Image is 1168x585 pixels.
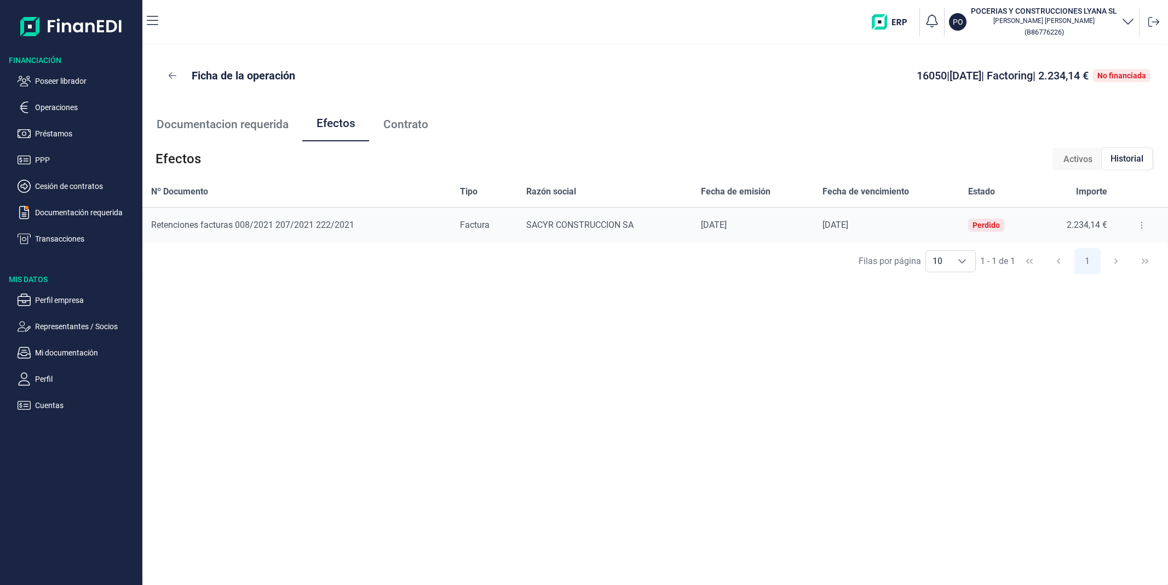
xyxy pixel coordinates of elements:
div: Historial [1101,147,1153,170]
span: Razón social [526,185,576,198]
p: Ficha de la operación [192,68,295,83]
span: Nº Documento [151,185,208,198]
div: [DATE] [701,220,805,231]
span: Estado [968,185,995,198]
p: [PERSON_NAME] [PERSON_NAME] [971,16,1117,25]
p: Operaciones [35,101,138,114]
span: 1 - 1 de 1 [980,257,1015,266]
button: Previous Page [1045,248,1072,274]
span: Fecha de vencimiento [822,185,909,198]
span: Activos [1063,153,1092,166]
p: Perfil [35,372,138,386]
p: Cuentas [35,399,138,412]
div: Filas por página [859,255,921,268]
button: POPOCERIAS Y CONSTRUCCIONES LYANA SL[PERSON_NAME] [PERSON_NAME](B86776226) [949,5,1135,38]
button: First Page [1016,248,1043,274]
p: Préstamos [35,127,138,140]
div: [DATE] [822,220,951,231]
span: Efectos [317,118,355,129]
span: Importe [1076,185,1107,198]
a: Efectos [302,106,369,142]
p: Transacciones [35,232,138,245]
button: Cesión de contratos [18,180,138,193]
button: PPP [18,153,138,167]
p: Perfil empresa [35,294,138,307]
span: Historial [1111,152,1143,165]
p: Mi documentación [35,346,138,359]
button: Documentación requerida [18,206,138,219]
span: 10 [926,251,949,272]
button: Page 1 [1074,248,1101,274]
p: PPP [35,153,138,167]
button: Poseer librador [18,74,138,88]
button: Mi documentación [18,346,138,359]
span: Contrato [383,119,428,130]
img: erp [872,14,915,30]
p: PO [953,16,963,27]
span: Documentacion requerida [157,119,289,130]
button: Representantes / Socios [18,320,138,333]
span: Factura [460,220,490,230]
a: Documentacion requerida [142,106,302,142]
small: Copiar cif [1025,28,1064,36]
p: Cesión de contratos [35,180,138,193]
button: Last Page [1132,248,1158,274]
div: Perdido [973,221,1000,230]
div: Choose [949,251,975,272]
button: Transacciones [18,232,138,245]
h3: POCERIAS Y CONSTRUCCIONES LYANA SL [971,5,1117,16]
a: Contrato [369,106,442,142]
button: Perfil empresa [18,294,138,307]
span: Efectos [156,150,201,168]
p: Representantes / Socios [35,320,138,333]
span: Retenciones facturas 008/2021 207/2021 222/2021 [151,220,354,230]
button: Perfil [18,372,138,386]
button: Cuentas [18,399,138,412]
span: Fecha de emisión [701,185,770,198]
button: Préstamos [18,127,138,140]
button: Operaciones [18,101,138,114]
span: Tipo [460,185,477,198]
span: 16050 | [DATE] | Factoring | 2.234,14 € [917,69,1089,82]
button: Next Page [1103,248,1129,274]
div: 2.234,14 € [1043,220,1107,231]
p: Documentación requerida [35,206,138,219]
img: Logo de aplicación [20,9,123,44]
div: No financiada [1097,71,1146,80]
div: SACYR CONSTRUCCION SA [526,220,683,231]
div: Activos [1055,148,1101,170]
p: Poseer librador [35,74,138,88]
